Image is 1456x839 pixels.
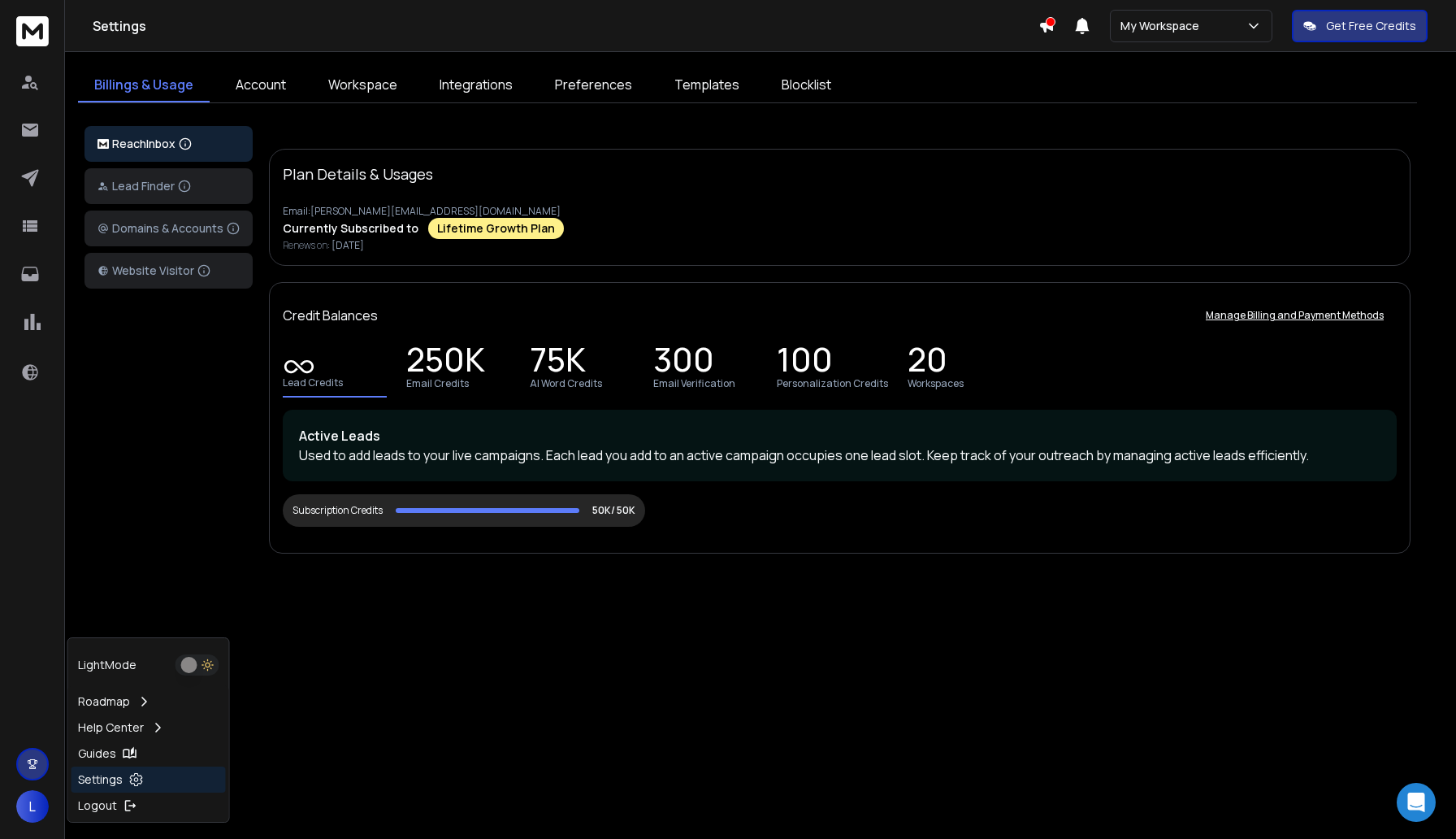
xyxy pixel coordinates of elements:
[84,168,253,204] button: Lead Finder
[283,376,343,389] p: Lead Credits
[406,377,469,390] p: Email Credits
[78,68,210,102] a: Billings & Usage
[283,220,418,237] p: Currently Subscribed to
[84,211,253,246] button: Domains & Accounts
[1397,783,1436,822] div: Open Intercom Messenger
[283,205,1397,218] p: Email: [PERSON_NAME][EMAIL_ADDRESS][DOMAIN_NAME]
[777,377,888,390] p: Personalization Credits
[908,377,964,390] p: Workspaces
[908,351,947,374] p: 20
[428,218,564,239] div: Lifetime Growth Plan
[299,446,1380,465] p: Used to add leads to your live campaigns. Each lead you add to an active campaign occupies one le...
[658,68,756,102] a: Templates
[299,426,1380,446] p: Active Leads
[84,126,253,162] button: ReachInbox
[78,719,144,736] p: Help Center
[592,504,635,517] p: 50K/ 50K
[97,139,109,150] img: logo
[93,16,1038,36] h1: Settings
[1120,18,1206,34] p: My Workspace
[71,741,226,767] a: Guides
[283,163,433,185] p: Plan Details & Usages
[283,306,378,325] p: Credit Balances
[1206,309,1384,322] p: Manage Billing and Payment Methods
[777,351,833,374] p: 100
[765,68,847,102] a: Blocklist
[71,715,226,741] a: Help Center
[84,253,253,289] button: Website Visitor
[283,239,1397,252] p: Renews on:
[653,377,735,390] p: Email Verification
[71,689,226,715] a: Roadmap
[1326,18,1416,34] p: Get Free Credits
[423,68,529,102] a: Integrations
[530,351,586,374] p: 75K
[539,68,648,102] a: Preferences
[312,68,414,102] a: Workspace
[78,772,123,788] p: Settings
[331,238,364,252] span: [DATE]
[1193,299,1397,332] button: Manage Billing and Payment Methods
[71,767,226,793] a: Settings
[1292,10,1428,42] button: Get Free Credits
[78,693,130,710] p: Roadmap
[16,790,49,823] button: L
[530,377,602,390] p: AI Word Credits
[78,798,117,814] p: Logout
[78,657,136,673] p: Light Mode
[406,351,485,374] p: 250K
[292,504,383,517] div: Subscription Credits
[219,68,302,102] a: Account
[78,746,116,762] p: Guides
[653,351,714,374] p: 300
